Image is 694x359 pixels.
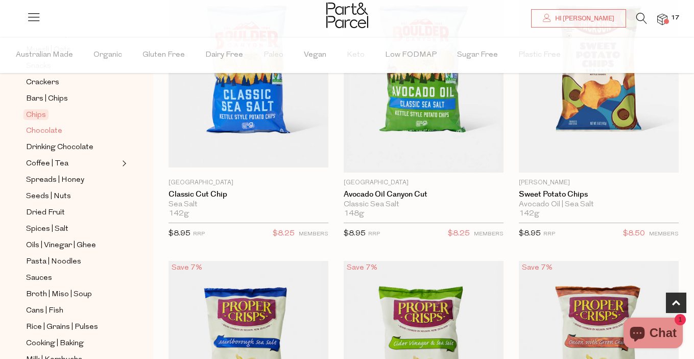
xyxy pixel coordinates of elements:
[26,141,119,154] a: Drinking Chocolate
[344,209,364,219] span: 148g
[93,37,122,73] span: Organic
[344,190,504,199] a: Avocado Oil Canyon Cut
[26,76,119,89] a: Crackers
[368,231,380,237] small: RRP
[649,231,679,237] small: MEMBERS
[26,190,71,203] span: Seeds | Nuts
[26,206,119,219] a: Dried Fruit
[543,231,555,237] small: RRP
[519,178,679,187] p: [PERSON_NAME]
[519,261,556,275] div: Save 7%
[26,190,119,203] a: Seeds | Nuts
[26,272,52,284] span: Sauces
[326,3,368,28] img: Part&Parcel
[304,37,326,73] span: Vegan
[26,305,63,317] span: Cans | Fish
[26,272,119,284] a: Sauces
[531,9,626,28] a: Hi [PERSON_NAME]
[26,93,68,105] span: Bars | Chips
[26,207,65,219] span: Dried Fruit
[264,37,283,73] span: Paleo
[23,109,49,120] span: Chips
[519,209,539,219] span: 142g
[26,141,93,154] span: Drinking Chocolate
[347,37,365,73] span: Keto
[26,223,68,235] span: Spices | Salt
[26,304,119,317] a: Cans | Fish
[16,37,73,73] span: Australian Made
[119,157,127,170] button: Expand/Collapse Coffee | Tea
[26,125,62,137] span: Chocolate
[623,227,645,241] span: $8.50
[169,261,205,275] div: Save 7%
[169,200,328,209] div: Sea Salt
[26,239,119,252] a: Oils | Vinegar | Ghee
[26,255,119,268] a: Pasta | Noodles
[26,174,84,186] span: Spreads | Honey
[448,227,470,241] span: $8.25
[205,37,243,73] span: Dairy Free
[169,209,189,219] span: 142g
[169,230,190,237] span: $8.95
[519,200,679,209] div: Avocado Oil | Sea Salt
[26,92,119,105] a: Bars | Chips
[474,231,504,237] small: MEMBERS
[26,338,84,350] span: Cooking | Baking
[657,14,667,25] a: 17
[26,240,96,252] span: Oils | Vinegar | Ghee
[344,200,504,209] div: Classic Sea Salt
[169,190,328,199] a: Classic Cut Chip
[26,109,119,121] a: Chips
[668,13,682,22] span: 17
[26,321,98,333] span: Rice | Grains | Pulses
[193,231,205,237] small: RRP
[169,178,328,187] p: [GEOGRAPHIC_DATA]
[519,190,679,199] a: Sweet Potato Chips
[26,174,119,186] a: Spreads | Honey
[142,37,185,73] span: Gluten Free
[26,289,92,301] span: Broth | Miso | Soup
[553,14,614,23] span: Hi [PERSON_NAME]
[344,178,504,187] p: [GEOGRAPHIC_DATA]
[344,230,366,237] span: $8.95
[26,223,119,235] a: Spices | Salt
[26,256,81,268] span: Pasta | Noodles
[26,125,119,137] a: Chocolate
[26,158,68,170] span: Coffee | Tea
[620,318,686,351] inbox-online-store-chat: Shopify online store chat
[26,288,119,301] a: Broth | Miso | Soup
[518,37,561,73] span: Plastic Free
[26,157,119,170] a: Coffee | Tea
[344,261,380,275] div: Save 7%
[519,230,541,237] span: $8.95
[273,227,295,241] span: $8.25
[385,37,437,73] span: Low FODMAP
[457,37,498,73] span: Sugar Free
[26,337,119,350] a: Cooking | Baking
[26,77,59,89] span: Crackers
[26,321,119,333] a: Rice | Grains | Pulses
[299,231,328,237] small: MEMBERS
